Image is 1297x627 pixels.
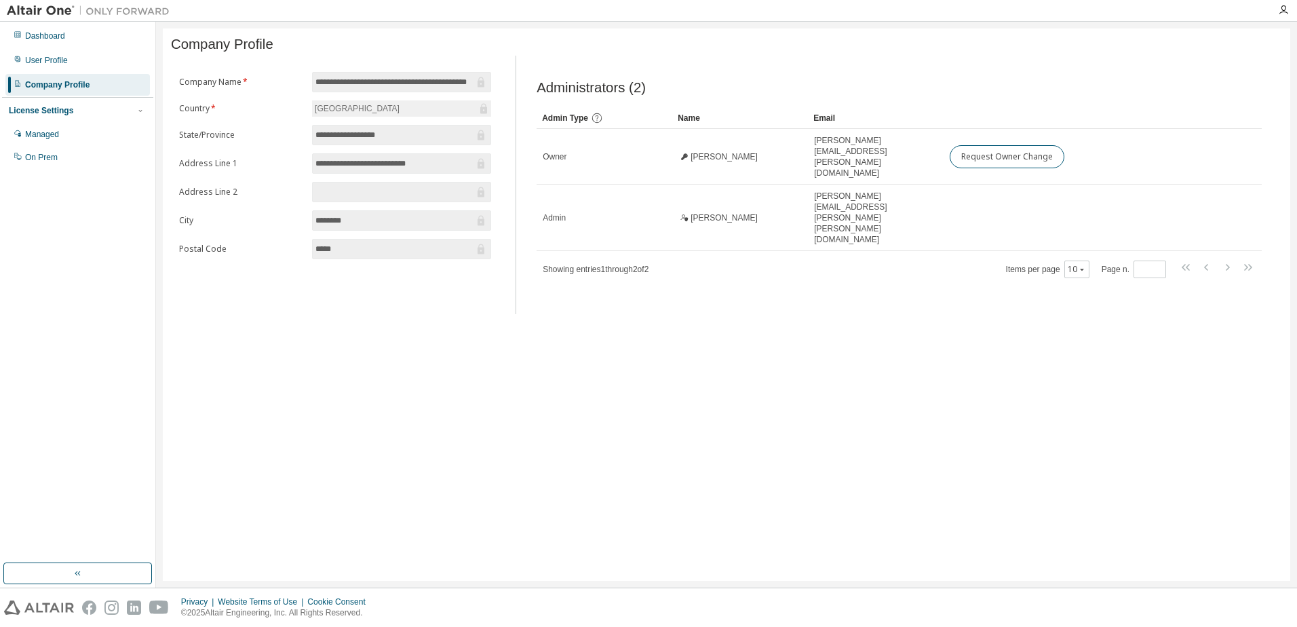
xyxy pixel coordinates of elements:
[542,113,588,123] span: Admin Type
[691,212,758,223] span: [PERSON_NAME]
[1102,261,1166,278] span: Page n.
[1068,264,1086,275] button: 10
[149,601,169,615] img: youtube.svg
[179,103,304,114] label: Country
[814,135,937,178] span: [PERSON_NAME][EMAIL_ADDRESS][PERSON_NAME][DOMAIN_NAME]
[950,145,1064,168] button: Request Owner Change
[691,151,758,162] span: [PERSON_NAME]
[179,187,304,197] label: Address Line 2
[25,31,65,41] div: Dashboard
[179,77,304,88] label: Company Name
[179,244,304,254] label: Postal Code
[25,55,68,66] div: User Profile
[7,4,176,18] img: Altair One
[25,129,59,140] div: Managed
[179,158,304,169] label: Address Line 1
[104,601,119,615] img: instagram.svg
[181,596,218,607] div: Privacy
[218,596,307,607] div: Website Terms of Use
[25,152,58,163] div: On Prem
[814,191,937,245] span: [PERSON_NAME][EMAIL_ADDRESS][PERSON_NAME][PERSON_NAME][DOMAIN_NAME]
[543,265,648,274] span: Showing entries 1 through 2 of 2
[82,601,96,615] img: facebook.svg
[9,105,73,116] div: License Settings
[307,596,373,607] div: Cookie Consent
[171,37,273,52] span: Company Profile
[543,212,566,223] span: Admin
[4,601,74,615] img: altair_logo.svg
[678,107,802,129] div: Name
[179,215,304,226] label: City
[25,79,90,90] div: Company Profile
[313,101,402,116] div: [GEOGRAPHIC_DATA]
[543,151,566,162] span: Owner
[312,100,491,117] div: [GEOGRAPHIC_DATA]
[127,601,141,615] img: linkedin.svg
[181,607,374,619] p: © 2025 Altair Engineering, Inc. All Rights Reserved.
[179,130,304,140] label: State/Province
[813,107,938,129] div: Email
[1006,261,1089,278] span: Items per page
[537,80,646,96] span: Administrators (2)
